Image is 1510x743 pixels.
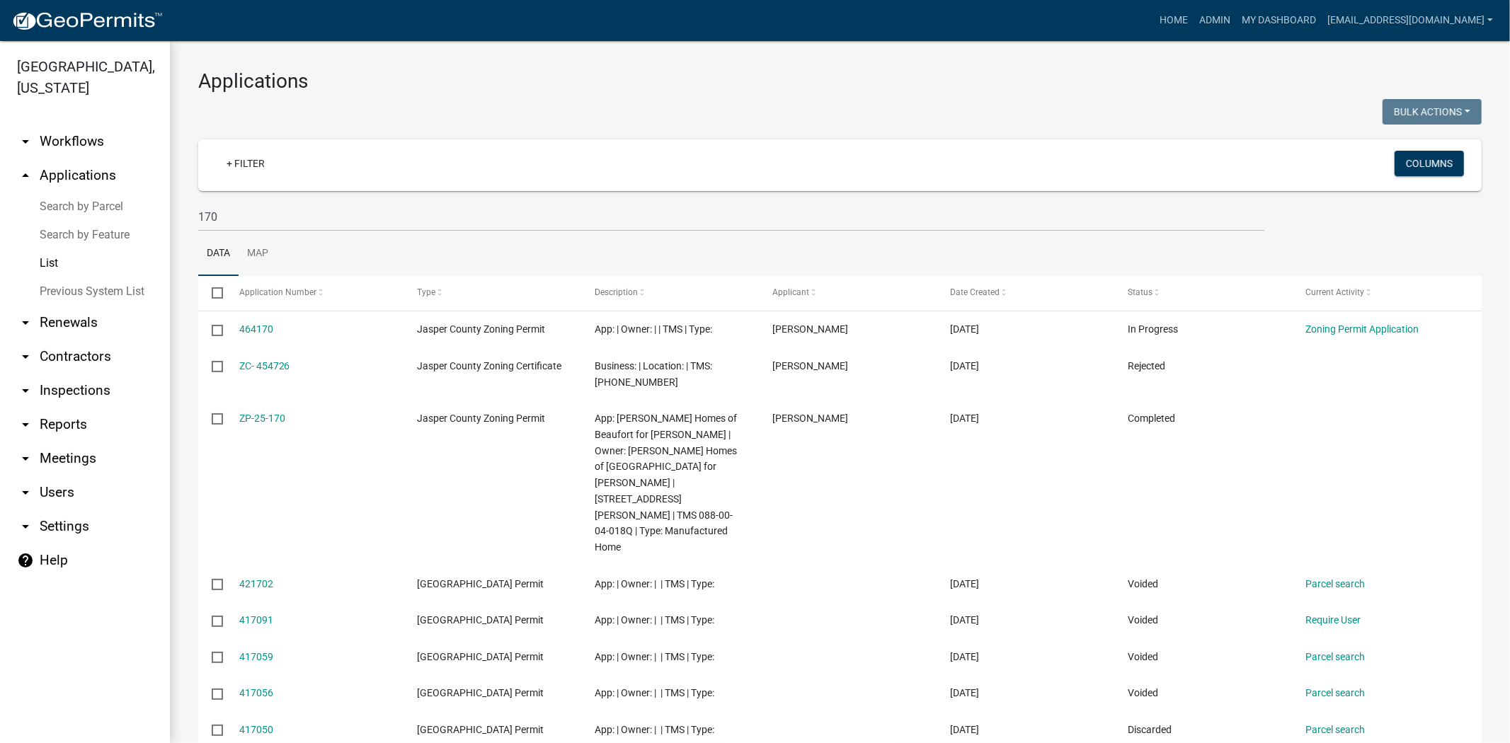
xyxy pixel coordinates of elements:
[772,323,848,335] span: Emily Haidemenos
[595,287,638,297] span: Description
[772,287,809,297] span: Applicant
[595,724,714,735] span: App: | Owner: | | TMS | Type:
[17,484,34,501] i: arrow_drop_down
[595,614,714,626] span: App: | Owner: | | TMS | Type:
[198,276,225,310] datatable-header-cell: Select
[417,687,544,698] span: Jasper County Building Permit
[239,360,290,371] a: ZC- 454726
[1305,614,1361,626] a: Require User
[417,614,544,626] span: Jasper County Building Permit
[239,323,273,335] a: 464170
[17,552,34,569] i: help
[198,69,1482,93] h3: Applications
[417,724,544,735] span: Jasper County Building Permit
[239,413,285,424] a: ZP-25-170
[215,151,276,176] a: + Filter
[772,413,848,424] span: Chelsea Aschbrenner
[1322,7,1499,34] a: [EMAIL_ADDRESS][DOMAIN_NAME]
[581,276,759,310] datatable-header-cell: Description
[1305,578,1365,589] a: Parcel search
[1128,687,1158,698] span: Voided
[1305,724,1365,735] a: Parcel search
[417,651,544,662] span: Jasper County Building Permit
[595,651,714,662] span: App: | Owner: | | TMS | Type:
[595,360,712,388] span: Business: | Location: | TMS: 067-41-00-289
[17,518,34,535] i: arrow_drop_down
[1128,651,1158,662] span: Voided
[595,578,714,589] span: App: | Owner: | | TMS | Type:
[1305,323,1419,335] a: Zoning Permit Application
[1292,276,1470,310] datatable-header-cell: Current Activity
[239,287,316,297] span: Application Number
[1305,287,1364,297] span: Current Activity
[595,323,712,335] span: App: | Owner: | | TMS | Type:
[1128,724,1172,735] span: Discarded
[239,724,273,735] a: 417050
[1236,7,1322,34] a: My Dashboard
[225,276,403,310] datatable-header-cell: Application Number
[1128,287,1152,297] span: Status
[1154,7,1194,34] a: Home
[403,276,580,310] datatable-header-cell: Type
[17,382,34,399] i: arrow_drop_down
[1395,151,1464,176] button: Columns
[1128,323,1178,335] span: In Progress
[239,614,273,626] a: 417091
[950,360,979,371] span: 07/24/2025
[1128,413,1175,424] span: Completed
[417,578,544,589] span: Jasper County Building Permit
[17,348,34,365] i: arrow_drop_down
[759,276,937,310] datatable-header-cell: Applicant
[17,133,34,150] i: arrow_drop_down
[239,231,277,277] a: Map
[1305,687,1365,698] a: Parcel search
[937,276,1114,310] datatable-header-cell: Date Created
[17,416,34,433] i: arrow_drop_down
[950,287,1000,297] span: Date Created
[595,687,714,698] span: App: | Owner: | | TMS | Type:
[239,687,273,698] a: 417056
[417,323,545,335] span: Jasper County Zoning Permit
[239,651,273,662] a: 417059
[417,413,545,424] span: Jasper County Zoning Permit
[239,578,273,589] a: 421702
[772,360,848,371] span: victoria bryan
[950,323,979,335] span: 08/14/2025
[417,287,435,297] span: Type
[1194,7,1236,34] a: Admin
[198,202,1264,231] input: Search for applications
[950,413,979,424] span: 06/17/2025
[198,231,239,277] a: Data
[1128,578,1158,589] span: Voided
[950,651,979,662] span: 05/06/2025
[950,687,979,698] span: 05/06/2025
[1128,614,1158,626] span: Voided
[950,578,979,589] span: 05/15/2025
[950,724,979,735] span: 05/06/2025
[1305,651,1365,662] a: Parcel search
[17,167,34,184] i: arrow_drop_up
[1114,276,1292,310] datatable-header-cell: Status
[950,614,979,626] span: 05/06/2025
[17,450,34,467] i: arrow_drop_down
[1383,99,1482,125] button: Bulk Actions
[595,413,737,553] span: App: Clayton Homes of Beaufort for Deron Busby | Owner: Clayton Homes of Beaufort for Deron Busby...
[417,360,561,371] span: Jasper County Zoning Certificate
[1128,360,1165,371] span: Rejected
[17,314,34,331] i: arrow_drop_down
